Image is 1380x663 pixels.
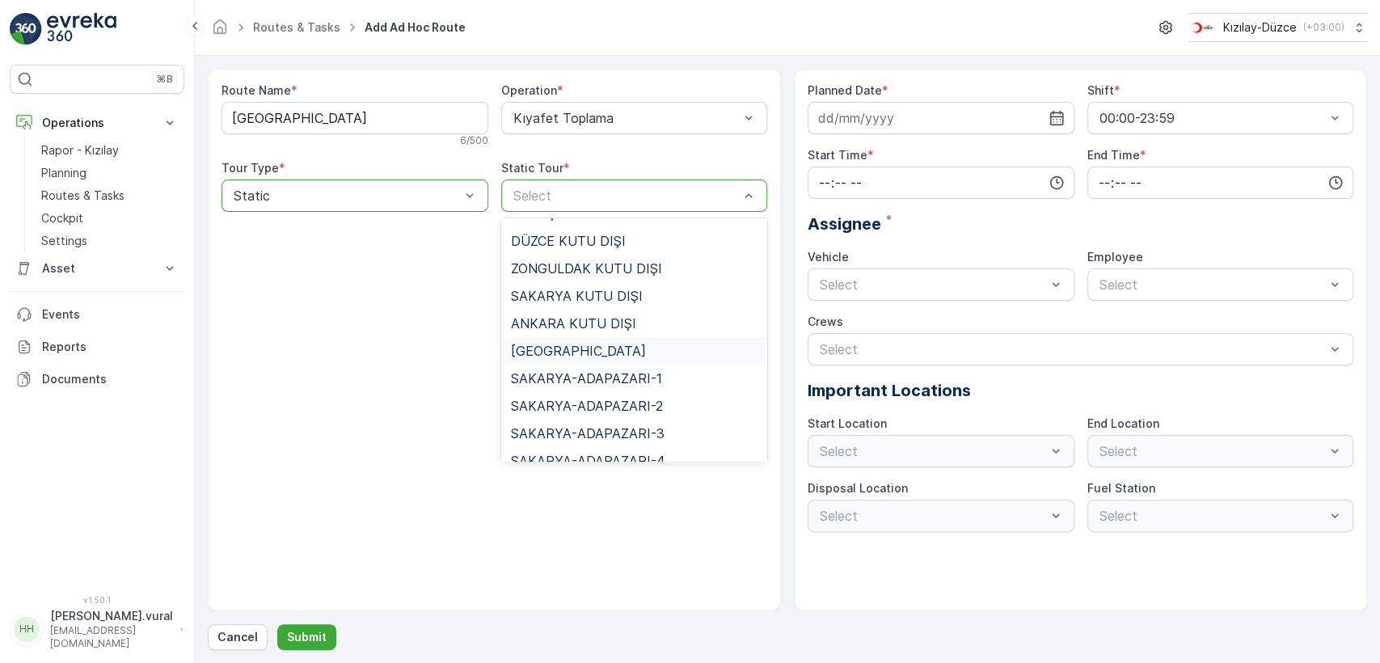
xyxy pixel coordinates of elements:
span: SAKARYA KUTU DIŞI [511,289,643,303]
button: Asset [10,252,184,285]
label: Employee [1087,250,1143,264]
a: Documents [10,363,184,395]
p: 6 / 500 [460,134,488,147]
a: Reports [10,331,184,363]
span: [GEOGRAPHIC_DATA] [511,344,646,358]
label: Tour Type [222,161,279,175]
span: SAKARYA-ADAPAZARI-4 [511,454,665,468]
button: Submit [277,624,336,650]
p: Events [42,306,178,323]
p: Settings [41,233,87,249]
img: logo_light-DOdMpM7g.png [47,13,116,45]
a: Homepage [211,24,229,38]
label: End Time [1087,148,1140,162]
p: [EMAIL_ADDRESS][DOMAIN_NAME] [50,624,173,650]
label: Start Location [808,416,887,430]
p: Cockpit [41,210,83,226]
span: v 1.50.1 [10,595,184,605]
p: ( +03:00 ) [1303,21,1344,34]
span: ZONGULDAK KUTU DIŞI [511,261,662,276]
span: ANKARA KUTU DIŞI [511,316,636,331]
p: Routes & Tasks [41,188,124,204]
button: HH[PERSON_NAME].vural[EMAIL_ADDRESS][DOMAIN_NAME] [10,608,184,650]
label: End Location [1087,416,1159,430]
p: Kızılay-Düzce [1223,19,1297,36]
label: Planned Date [808,83,882,97]
span: SAKARYA-ADAPAZARI-1 [511,371,662,386]
p: Operations [42,115,152,131]
p: Planning [41,165,87,181]
a: Cockpit [35,207,184,230]
label: Route Name [222,83,291,97]
label: Operation [501,83,557,97]
a: Planning [35,162,184,184]
p: Select [820,275,1046,294]
p: Asset [42,260,152,277]
label: Static Tour [501,161,563,175]
label: Disposal Location [808,481,908,495]
span: Add Ad Hoc Route [361,19,469,36]
p: Select [513,186,740,205]
p: ⌘B [157,73,173,86]
span: SAKARYA-ADAPAZARI-2 [511,399,663,413]
img: logo [10,13,42,45]
p: Important Locations [808,378,1353,403]
p: Documents [42,371,178,387]
p: Select [820,340,1325,359]
span: Assignee [808,212,881,236]
a: Routes & Tasks [253,20,340,34]
button: Kızılay-Düzce(+03:00) [1188,13,1367,42]
label: Shift [1087,83,1114,97]
a: Routes & Tasks [35,184,184,207]
label: Vehicle [808,250,849,264]
a: Settings [35,230,184,252]
a: Rapor - Kızılay [35,139,184,162]
p: Reports [42,339,178,355]
p: Cancel [217,629,258,645]
p: Rapor - Kızılay [41,142,119,158]
a: Events [10,298,184,331]
label: Start Time [808,148,867,162]
img: download_svj7U3e.png [1188,19,1217,36]
label: Fuel Station [1087,481,1155,495]
div: HH [14,616,40,642]
span: SAKARYA-ADAPAZARI-3 [511,426,665,441]
label: Crews [808,315,843,328]
span: GÜLÜÇ [511,206,556,221]
button: Operations [10,107,184,139]
input: dd/mm/yyyy [808,102,1074,134]
span: DÜZCE KUTU DIŞI [511,234,626,248]
p: Submit [287,629,327,645]
p: [PERSON_NAME].vural [50,608,173,624]
button: Cancel [208,624,268,650]
p: Select [1099,275,1326,294]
